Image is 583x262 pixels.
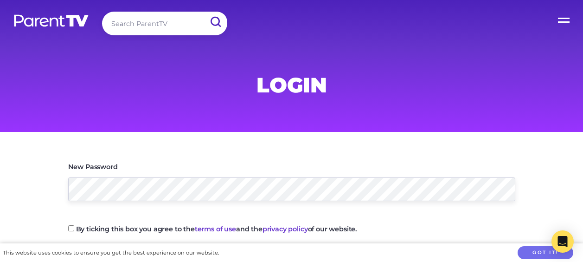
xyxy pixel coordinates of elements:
a: terms of use [195,225,236,233]
img: parenttv-logo-white.4c85aaf.svg [13,14,90,27]
div: This website uses cookies to ensure you get the best experience on our website. [3,248,219,258]
label: New Password [68,164,118,170]
input: Search ParentTV [102,12,227,35]
label: By ticking this box you agree to the and the of our website. [76,226,358,232]
input: Submit [203,12,227,33]
button: Got it! [518,246,573,260]
h1: Login [68,76,515,94]
div: Open Intercom Messenger [551,230,574,253]
a: privacy policy [263,225,308,233]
